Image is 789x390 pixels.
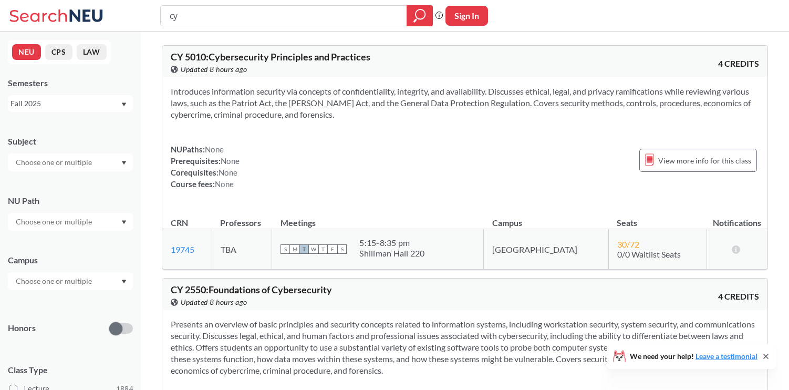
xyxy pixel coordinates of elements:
[359,248,424,259] div: Shillman Hall 220
[169,7,399,25] input: Class, professor, course number, "phrase"
[484,207,608,229] th: Campus
[8,254,133,266] div: Campus
[11,156,99,169] input: Choose one or multiple
[318,244,328,254] span: T
[11,275,99,288] input: Choose one or multiple
[608,207,707,229] th: Seats
[221,156,240,166] span: None
[45,44,72,60] button: CPS
[77,44,107,60] button: LAW
[215,179,234,189] span: None
[8,136,133,147] div: Subject
[658,154,751,167] span: View more info for this class
[181,64,247,75] span: Updated 8 hours ago
[484,229,608,270] td: [GEOGRAPHIC_DATA]
[407,5,433,26] div: magnifying glass
[337,244,347,254] span: S
[219,168,237,177] span: None
[121,220,127,224] svg: Dropdown arrow
[617,239,639,249] span: 30 / 72
[359,238,424,248] div: 5:15 - 8:35 pm
[11,98,120,109] div: Fall 2025
[8,272,133,290] div: Dropdown arrow
[299,244,309,254] span: T
[8,322,36,334] p: Honors
[8,364,133,376] span: Class Type
[171,217,188,229] div: CRN
[171,319,759,376] section: Presents an overview of basic principles and security concepts related to information systems, in...
[8,95,133,112] div: Fall 2025Dropdown arrow
[212,207,272,229] th: Professors
[718,291,759,302] span: 4 CREDITS
[413,8,426,23] svg: magnifying glass
[171,244,194,254] a: 19745
[121,280,127,284] svg: Dropdown arrow
[630,353,757,360] span: We need your help!
[171,284,332,295] span: CY 2550 : Foundations of Cybersecurity
[181,296,247,308] span: Updated 8 hours ago
[11,215,99,228] input: Choose one or multiple
[12,44,41,60] button: NEU
[707,207,767,229] th: Notifications
[171,86,759,120] section: Introduces information security via concepts of confidentiality, integrity, and availability. Dis...
[171,51,370,63] span: CY 5010 : Cybersecurity Principles and Practices
[8,153,133,171] div: Dropdown arrow
[212,229,272,270] td: TBA
[617,249,681,259] span: 0/0 Waitlist Seats
[445,6,488,26] button: Sign In
[205,145,224,154] span: None
[121,102,127,107] svg: Dropdown arrow
[272,207,484,229] th: Meetings
[281,244,290,254] span: S
[718,58,759,69] span: 4 CREDITS
[695,352,757,361] a: Leave a testimonial
[290,244,299,254] span: M
[171,143,240,190] div: NUPaths: Prerequisites: Corequisites: Course fees:
[121,161,127,165] svg: Dropdown arrow
[8,213,133,231] div: Dropdown arrow
[8,77,133,89] div: Semesters
[309,244,318,254] span: W
[328,244,337,254] span: F
[8,195,133,207] div: NU Path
